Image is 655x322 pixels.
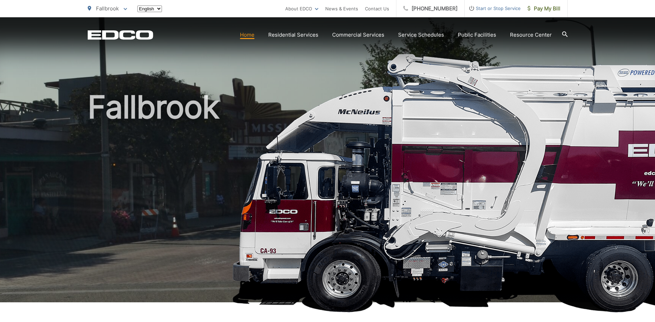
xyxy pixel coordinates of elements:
a: Resource Center [510,31,552,39]
a: Residential Services [268,31,318,39]
a: About EDCO [285,4,318,13]
a: Public Facilities [458,31,496,39]
select: Select a language [137,6,162,12]
a: EDCD logo. Return to the homepage. [88,30,153,40]
a: Home [240,31,254,39]
a: Commercial Services [332,31,384,39]
span: Pay My Bill [528,4,560,13]
h1: Fallbrook [88,90,568,309]
a: Contact Us [365,4,389,13]
span: Fallbrook [96,5,119,12]
a: Service Schedules [398,31,444,39]
a: News & Events [325,4,358,13]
